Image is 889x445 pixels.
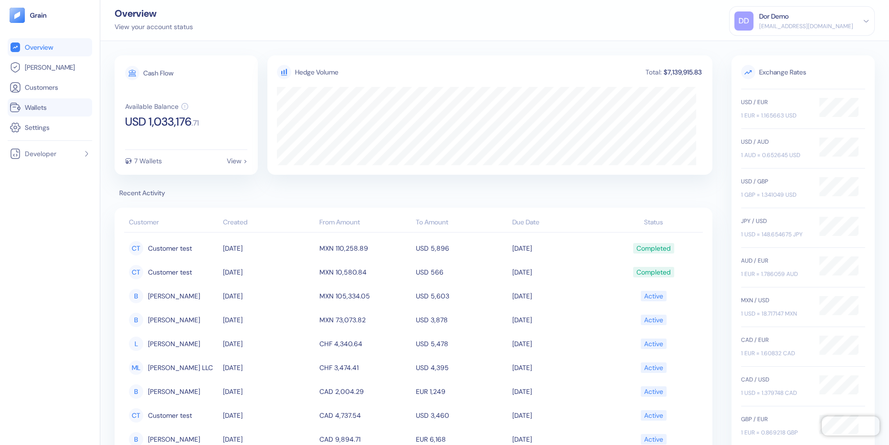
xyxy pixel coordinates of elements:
[10,82,90,93] a: Customers
[148,383,200,400] span: Brown-Bednar
[645,69,663,75] div: Total:
[510,332,606,356] td: [DATE]
[609,217,698,227] div: Status
[221,332,317,356] td: [DATE]
[413,213,510,233] th: To Amount
[317,356,413,380] td: CHF 3,474.41
[317,403,413,427] td: CAD 4,737.54
[741,428,810,437] div: 1 EUR = 0.869218 GBP
[115,22,193,32] div: View your account status
[413,308,510,332] td: USD 3,878
[741,256,810,265] div: AUD / EUR
[25,63,75,72] span: [PERSON_NAME]
[125,116,191,127] span: USD 1,033,176
[317,236,413,260] td: MXN 110,258.89
[759,22,853,31] div: [EMAIL_ADDRESS][DOMAIN_NAME]
[125,103,189,110] button: Available Balance
[148,312,200,328] span: Boehm-Langosh
[148,336,200,352] span: Langworth-Koch
[129,289,143,303] div: B
[510,356,606,380] td: [DATE]
[10,122,90,133] a: Settings
[221,308,317,332] td: [DATE]
[25,149,56,159] span: Developer
[741,389,810,397] div: 1 USD = 1.379748 CAD
[134,158,162,164] div: 7 Wallets
[510,403,606,427] td: [DATE]
[148,240,192,256] span: Customer test
[644,336,663,352] div: Active
[413,356,510,380] td: USD 4,395
[148,407,192,424] span: Customer test
[413,403,510,427] td: USD 3,460
[129,360,143,375] div: ML
[317,308,413,332] td: MXN 73,073.82
[644,360,663,376] div: Active
[221,284,317,308] td: [DATE]
[413,236,510,260] td: USD 5,896
[227,158,247,164] div: View >
[129,313,143,327] div: B
[510,308,606,332] td: [DATE]
[317,332,413,356] td: CHF 4,340.64
[221,356,317,380] td: [DATE]
[115,9,193,18] div: Overview
[25,123,50,132] span: Settings
[317,284,413,308] td: MXN 105,334.05
[125,103,179,110] div: Available Balance
[115,188,712,198] span: Recent Activity
[644,383,663,400] div: Active
[129,265,143,279] div: CT
[741,177,810,186] div: USD / GBP
[636,264,671,280] div: Completed
[644,407,663,424] div: Active
[759,11,789,21] div: Dor Demo
[25,103,47,112] span: Wallets
[221,403,317,427] td: [DATE]
[221,236,317,260] td: [DATE]
[295,67,339,77] div: Hedge Volume
[741,217,810,225] div: JPY / USD
[25,83,58,92] span: Customers
[317,380,413,403] td: CAD 2,004.29
[10,62,90,73] a: [PERSON_NAME]
[129,241,143,255] div: CT
[636,240,671,256] div: Completed
[221,260,317,284] td: [DATE]
[317,260,413,284] td: MXN 10,580.84
[741,98,810,106] div: USD / EUR
[148,288,200,304] span: Brown-Bednar
[741,111,810,120] div: 1 EUR = 1.165663 USD
[741,151,810,159] div: 1 AUD = 0.652645 USD
[30,12,47,19] img: logo
[413,380,510,403] td: EUR 1,249
[413,260,510,284] td: USD 566
[741,230,810,239] div: 1 USD = 148.654675 JPY
[129,408,143,423] div: CT
[741,415,810,424] div: GBP / EUR
[741,309,810,318] div: 1 USD = 18.717147 MXN
[148,360,213,376] span: Murray LLC
[510,380,606,403] td: [DATE]
[191,119,199,127] span: . 71
[317,213,413,233] th: From Amount
[510,213,606,233] th: Due Date
[741,138,810,146] div: USD / AUD
[510,260,606,284] td: [DATE]
[148,264,192,280] span: Customer test
[10,102,90,113] a: Wallets
[741,270,810,278] div: 1 EUR = 1.786059 AUD
[221,380,317,403] td: [DATE]
[741,349,810,358] div: 1 EUR = 1.60832 CAD
[221,213,317,233] th: Created
[413,332,510,356] td: USD 5,478
[822,416,879,435] iframe: Chatra live chat
[10,42,90,53] a: Overview
[129,384,143,399] div: B
[644,288,663,304] div: Active
[741,65,865,79] span: Exchange Rates
[25,42,53,52] span: Overview
[734,11,753,31] div: DD
[510,284,606,308] td: [DATE]
[143,70,173,76] div: Cash Flow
